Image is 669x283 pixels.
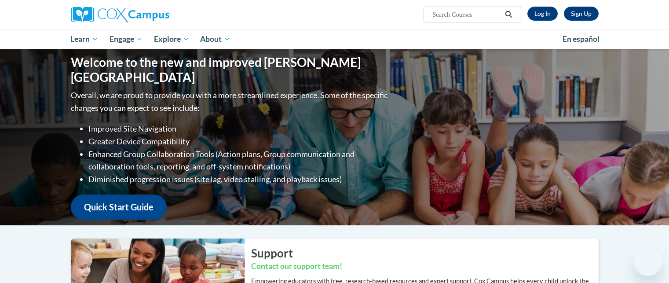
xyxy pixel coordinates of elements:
div: Main menu [58,29,612,49]
li: Enhanced Group Collaboration Tools (Action plans, Group communication and collaboration tools, re... [88,148,390,173]
span: About [200,34,230,44]
a: About [194,29,236,49]
a: Learn [65,29,104,49]
span: Explore [154,34,189,44]
li: Diminished progression issues (site lag, video stalling, and playback issues) [88,173,390,186]
a: Cox Campus [71,7,238,22]
h1: Welcome to the new and improved [PERSON_NAME][GEOGRAPHIC_DATA] [71,55,390,85]
input: Search Courses [431,9,502,20]
li: Improved Site Navigation [88,122,390,135]
a: Quick Start Guide [71,195,167,220]
a: Engage [104,29,148,49]
a: Log In [527,7,558,21]
h2: Support [251,245,599,261]
li: Greater Device Compatibility [88,135,390,148]
iframe: Button to launch messaging window [634,248,662,276]
a: Register [564,7,599,21]
img: Cox Campus [71,7,169,22]
span: En español [563,34,600,44]
button: Search [502,9,515,20]
span: Learn [70,34,98,44]
a: Explore [148,29,195,49]
h3: Contact our support team! [251,261,599,272]
span: Engage [110,34,143,44]
p: Overall, we are proud to provide you with a more streamlined experience. Some of the specific cha... [71,89,390,114]
a: En español [557,30,605,48]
